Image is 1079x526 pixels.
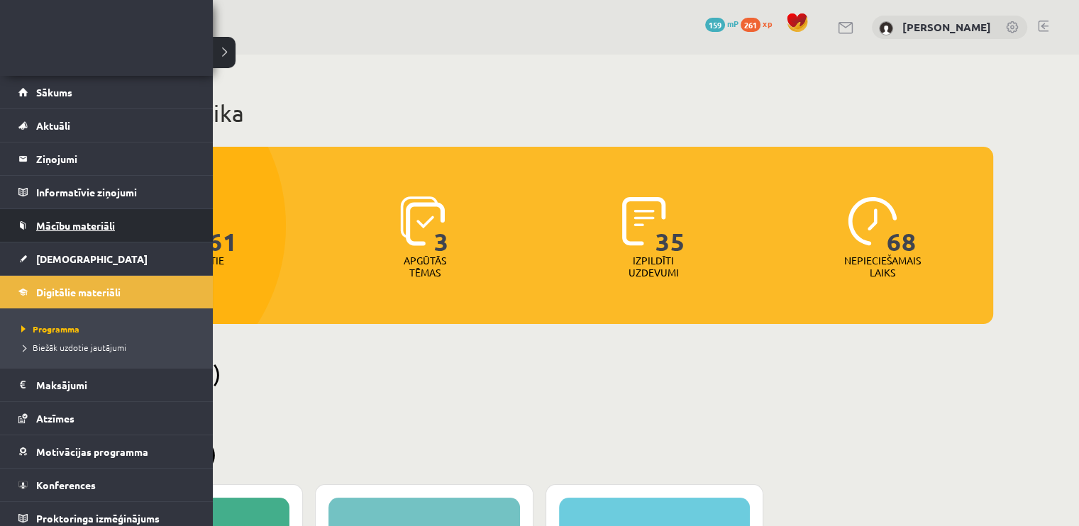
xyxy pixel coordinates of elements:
h2: Pieejamie (0) [85,359,993,387]
span: Digitālie materiāli [36,286,121,298]
span: Proktoringa izmēģinājums [36,512,160,525]
span: Mācību materiāli [36,219,115,232]
span: Atzīmes [36,412,74,425]
a: Atzīmes [18,402,195,435]
a: Ziņojumi [18,142,195,175]
a: Programma [18,323,199,335]
a: 261 xp [741,18,779,29]
span: Biežāk uzdotie jautājumi [18,342,126,353]
span: 35 [655,196,685,254]
span: [DEMOGRAPHIC_DATA] [36,252,148,265]
span: 68 [887,196,917,254]
legend: Ziņojumi [36,142,195,175]
img: icon-learned-topics-4a711ccc23c960034f471b6e78daf4a3bad4a20eaf4de84257b87e66633f6470.svg [400,196,445,246]
span: 261 [193,196,238,254]
a: Motivācijas programma [18,435,195,468]
p: Apgūtās tēmas [397,254,453,279]
a: Konferences [18,469,195,501]
a: Informatīvie ziņojumi [18,176,195,208]
a: Digitālie materiāli [18,276,195,308]
a: [PERSON_NAME] [902,20,991,34]
a: Mācību materiāli [18,209,195,242]
span: xp [763,18,772,29]
span: Konferences [36,479,96,491]
a: [DEMOGRAPHIC_DATA] [18,242,195,275]
span: Sākums [36,86,72,99]
a: 159 mP [705,18,738,29]
legend: Maksājumi [36,369,195,401]
span: 3 [434,196,449,254]
a: Aktuāli [18,109,195,142]
span: Motivācijas programma [36,445,148,458]
span: 159 [705,18,725,32]
span: mP [727,18,738,29]
img: Dāvids Meņšovs [879,21,893,35]
a: Maksājumi [18,369,195,401]
p: Nepieciešamais laiks [844,254,921,279]
span: 261 [741,18,760,32]
h2: Pabeigtie (3) [85,440,993,467]
a: Rīgas 1. Tālmācības vidusskola [16,25,129,60]
legend: Informatīvie ziņojumi [36,176,195,208]
h1: Mana statistika [85,99,993,128]
img: icon-completed-tasks-ad58ae20a441b2904462921112bc710f1caf180af7a3daa7317a5a94f2d26646.svg [622,196,666,246]
span: Aktuāli [36,119,70,132]
a: Sākums [18,76,195,108]
a: Biežāk uzdotie jautājumi [18,341,199,354]
p: Izpildīti uzdevumi [626,254,681,279]
img: icon-clock-7be60019b62300814b6bd22b8e044499b485619524d84068768e800edab66f18.svg [848,196,897,246]
span: Programma [18,323,79,335]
